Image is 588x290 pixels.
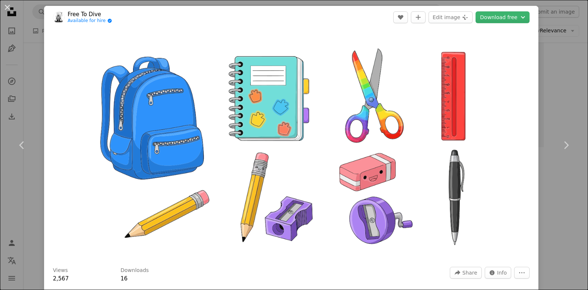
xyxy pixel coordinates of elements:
[121,275,128,282] span: 16
[485,267,512,279] button: Stats about this image
[450,267,481,279] button: Share this image
[514,267,530,279] button: More Actions
[85,32,498,258] button: Zoom in on this image
[68,18,112,24] a: Available for hire
[121,267,149,274] h3: Downloads
[85,32,498,258] img: School supplies including backpack, notebook, pencils, and scissors.
[497,267,507,278] span: Info
[53,11,65,23] img: Go to Free To Dive's profile
[411,11,426,23] button: Add to Collection
[462,267,477,278] span: Share
[429,11,473,23] button: Edit image
[544,110,588,180] a: Next
[393,11,408,23] button: Like
[53,267,68,274] h3: Views
[476,11,530,23] button: Choose download format
[68,11,112,18] a: Free To Dive
[53,275,69,282] span: 2,567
